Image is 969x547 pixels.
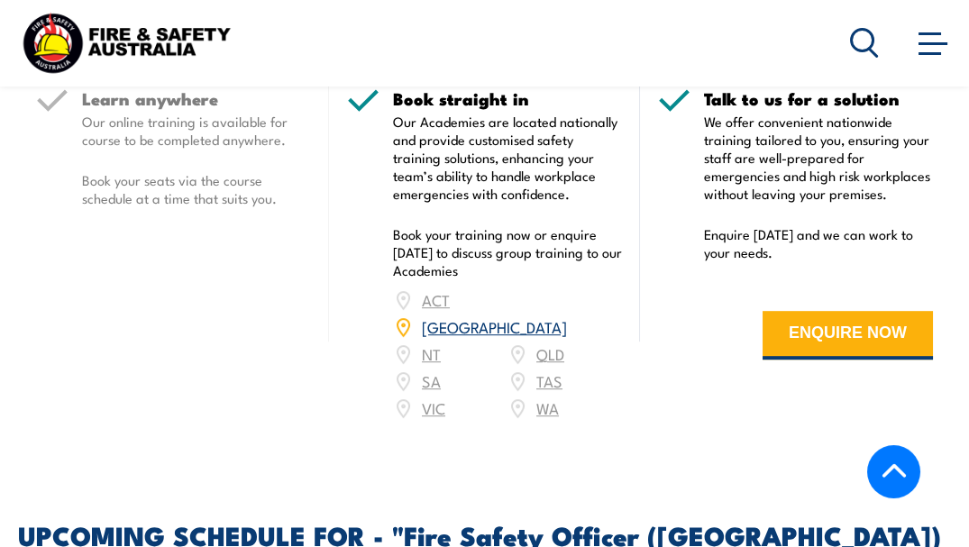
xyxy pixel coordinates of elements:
[393,113,622,203] p: Our Academies are located nationally and provide customised safety training solutions, enhancing ...
[704,225,933,261] p: Enquire [DATE] and we can work to your needs.
[82,113,311,149] p: Our online training is available for course to be completed anywhere.
[393,225,622,279] p: Book your training now or enquire [DATE] to discuss group training to our Academies
[704,90,933,107] h5: Talk to us for a solution
[393,90,622,107] h5: Book straight in
[422,315,567,337] a: [GEOGRAPHIC_DATA]
[82,90,311,107] h5: Learn anywhere
[704,113,933,203] p: We offer convenient nationwide training tailored to you, ensuring your staff are well-prepared fo...
[82,171,311,207] p: Book your seats via the course schedule at a time that suits you.
[763,311,933,360] button: ENQUIRE NOW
